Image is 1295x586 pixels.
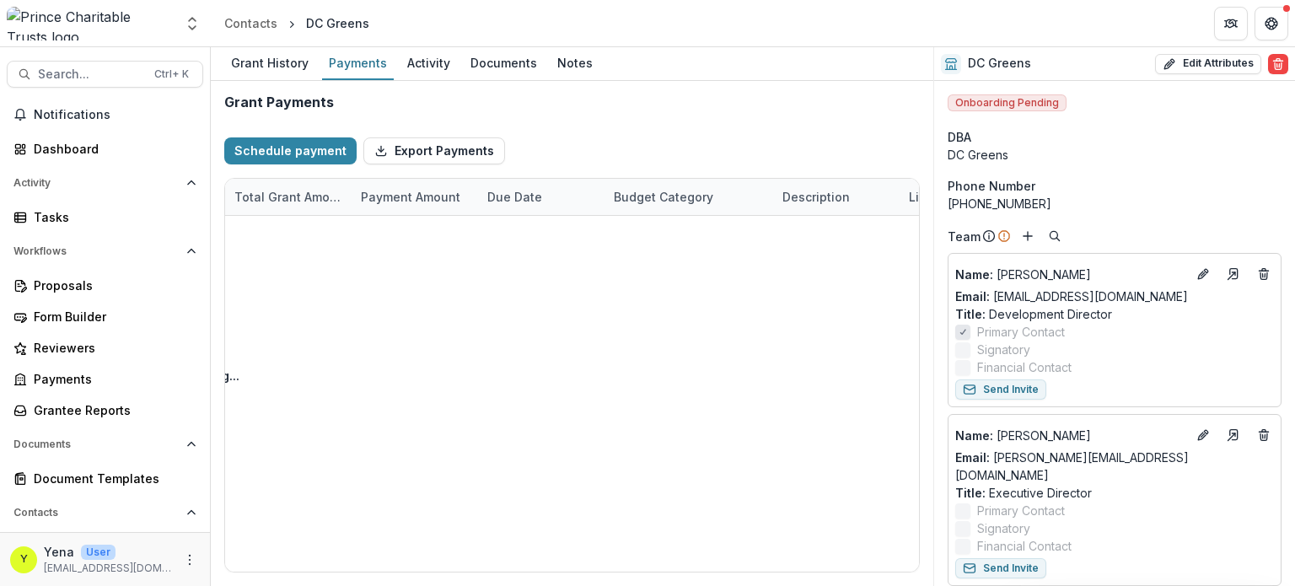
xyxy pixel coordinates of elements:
div: DC Greens [948,146,1282,164]
button: Search... [7,61,203,88]
a: Proposals [7,271,203,299]
span: Name : [955,267,993,282]
a: Documents [464,47,544,80]
p: [PERSON_NAME] [955,266,1186,283]
button: Edit Attributes [1155,54,1261,74]
div: Grant History [224,51,315,75]
div: Notes [551,51,599,75]
button: Open Contacts [7,499,203,526]
p: [EMAIL_ADDRESS][DOMAIN_NAME] [44,561,173,576]
span: Financial Contact [977,537,1072,555]
button: Deletes [1254,425,1274,445]
a: Email: [EMAIL_ADDRESS][DOMAIN_NAME] [955,288,1188,305]
div: Form Builder [34,308,190,325]
p: Executive Director [955,484,1274,502]
button: More [180,550,200,570]
a: Payments [7,365,203,393]
span: Primary Contact [977,502,1065,519]
a: Grant History [224,47,315,80]
button: Add [1018,226,1038,246]
span: Primary Contact [977,323,1065,341]
a: Reviewers [7,334,203,362]
span: Financial Contact [977,358,1072,376]
button: Get Help [1255,7,1288,40]
button: Notifications [7,101,203,128]
span: Email: [955,450,990,465]
button: Send Invite [955,379,1046,400]
button: Open Activity [7,169,203,196]
p: Yena [44,543,74,561]
button: Partners [1214,7,1248,40]
div: Dashboard [34,140,190,158]
div: Ctrl + K [151,65,192,83]
button: Open Documents [7,431,203,458]
div: DC Greens [306,14,369,32]
span: Search... [38,67,144,82]
nav: breadcrumb [218,11,376,35]
img: Prince Charitable Trusts logo [7,7,174,40]
h2: Grant Payments [224,94,334,110]
a: Activity [400,47,457,80]
p: Team [948,228,981,245]
div: Reviewers [34,339,190,357]
span: Onboarding Pending [948,94,1067,111]
button: Open entity switcher [180,7,204,40]
span: Email: [955,289,990,304]
div: Proposals [34,277,190,294]
a: Email: [PERSON_NAME][EMAIL_ADDRESS][DOMAIN_NAME] [955,449,1274,484]
p: [PERSON_NAME] [955,427,1186,444]
a: Name: [PERSON_NAME] [955,266,1186,283]
div: Documents [464,51,544,75]
a: Form Builder [7,303,203,331]
button: Delete [1268,54,1288,74]
a: Grantee Reports [7,396,203,424]
span: Notifications [34,108,196,122]
div: [PHONE_NUMBER] [948,195,1282,212]
p: Development Director [955,305,1274,323]
div: Contacts [224,14,277,32]
div: Document Templates [34,470,190,487]
div: Tasks [34,208,190,226]
a: Document Templates [7,465,203,492]
div: Payments [34,370,190,388]
span: Workflows [13,245,180,257]
button: Edit [1193,425,1213,445]
a: Go to contact [1220,261,1247,288]
span: Title : [955,486,986,500]
a: Payments [322,47,394,80]
button: Edit [1193,264,1213,284]
span: Name : [955,428,993,443]
span: Title : [955,307,986,321]
span: Signatory [977,341,1030,358]
span: Signatory [977,519,1030,537]
h2: DC Greens [968,56,1031,71]
div: Grantee Reports [34,401,190,419]
a: Dashboard [7,135,203,163]
a: Tasks [7,203,203,231]
div: Yena [20,554,28,565]
a: Name: [PERSON_NAME] [955,427,1186,444]
a: Notes [551,47,599,80]
a: Go to contact [1220,422,1247,449]
span: DBA [948,128,971,146]
div: Payments [322,51,394,75]
div: Activity [400,51,457,75]
a: Contacts [218,11,284,35]
button: Send Invite [955,558,1046,578]
button: Deletes [1254,264,1274,284]
span: Phone Number [948,177,1035,195]
button: Open Workflows [7,238,203,265]
span: Activity [13,177,180,189]
p: User [81,545,116,560]
span: Documents [13,438,180,450]
button: Search [1045,226,1065,246]
span: Contacts [13,507,180,519]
